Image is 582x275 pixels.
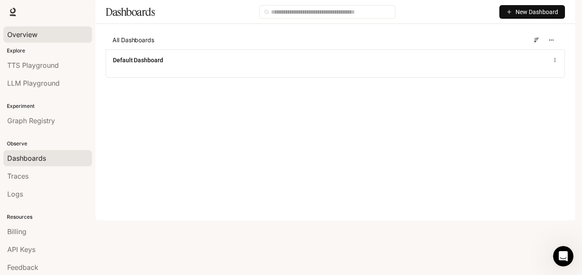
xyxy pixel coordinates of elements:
button: New Dashboard [499,5,565,19]
a: Default Dashboard [113,56,163,64]
span: New Dashboard [516,7,558,17]
iframe: Intercom live chat [553,246,573,266]
span: All Dashboards [112,36,154,44]
h1: Dashboards [106,3,155,20]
